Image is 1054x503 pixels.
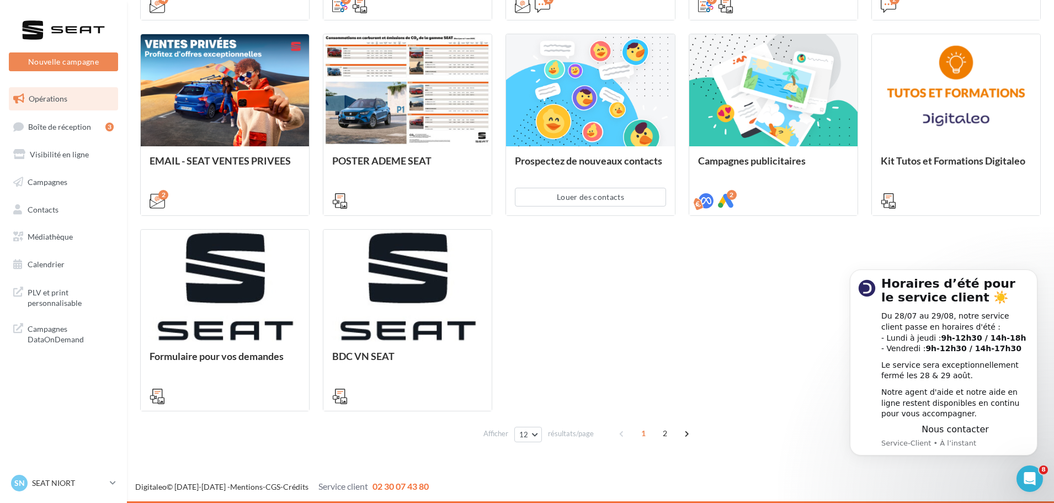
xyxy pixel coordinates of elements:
[372,481,429,491] span: 02 30 07 43 80
[29,94,67,103] span: Opérations
[7,280,120,313] a: PLV et print personnalisable
[7,171,120,194] a: Campagnes
[28,204,58,214] span: Contacts
[7,225,120,248] a: Médiathèque
[7,317,120,350] a: Campagnes DataOnDemand
[265,482,280,491] a: CGS
[28,260,65,269] span: Calendrier
[332,155,432,167] span: POSTER ADEME SEAT
[519,430,529,439] span: 12
[7,198,120,221] a: Contacts
[30,150,89,159] span: Visibilité en ligne
[158,190,168,200] div: 2
[698,155,806,167] span: Campagnes publicitaires
[515,188,666,207] button: Louer des contacts
[635,425,652,442] span: 1
[7,143,120,166] a: Visibilité en ligne
[28,321,114,345] span: Campagnes DataOnDemand
[1016,465,1043,492] iframe: Intercom live chat
[1039,465,1048,474] span: 8
[28,232,73,241] span: Médiathèque
[727,190,737,200] div: 2
[150,350,284,362] span: Formulaire pour vos demandes
[9,473,118,494] a: SN SEAT NIORT
[656,425,674,442] span: 2
[483,428,508,439] span: Afficher
[514,427,542,442] button: 12
[283,482,308,491] a: Crédits
[515,155,662,167] span: Prospectez de nouveaux contacts
[9,52,118,71] button: Nouvelle campagne
[32,478,105,489] p: SEAT NIORT
[7,87,120,110] a: Opérations
[881,155,1025,167] span: Kit Tutos et Formations Digitaleo
[833,253,1054,473] iframe: Intercom notifications message
[28,121,91,131] span: Boîte de réception
[14,478,25,489] span: SN
[135,482,429,491] span: © [DATE]-[DATE] - - -
[150,155,291,167] span: EMAIL - SEAT VENTES PRIVEES
[7,253,120,276] a: Calendrier
[28,285,114,309] span: PLV et print personnalisable
[7,115,120,139] a: Boîte de réception3
[230,482,263,491] a: Mentions
[318,481,368,491] span: Service client
[28,177,67,187] span: Campagnes
[332,350,395,362] span: BDC VN SEAT
[105,123,114,131] div: 3
[135,482,167,491] a: Digitaleo
[548,428,594,439] span: résultats/page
